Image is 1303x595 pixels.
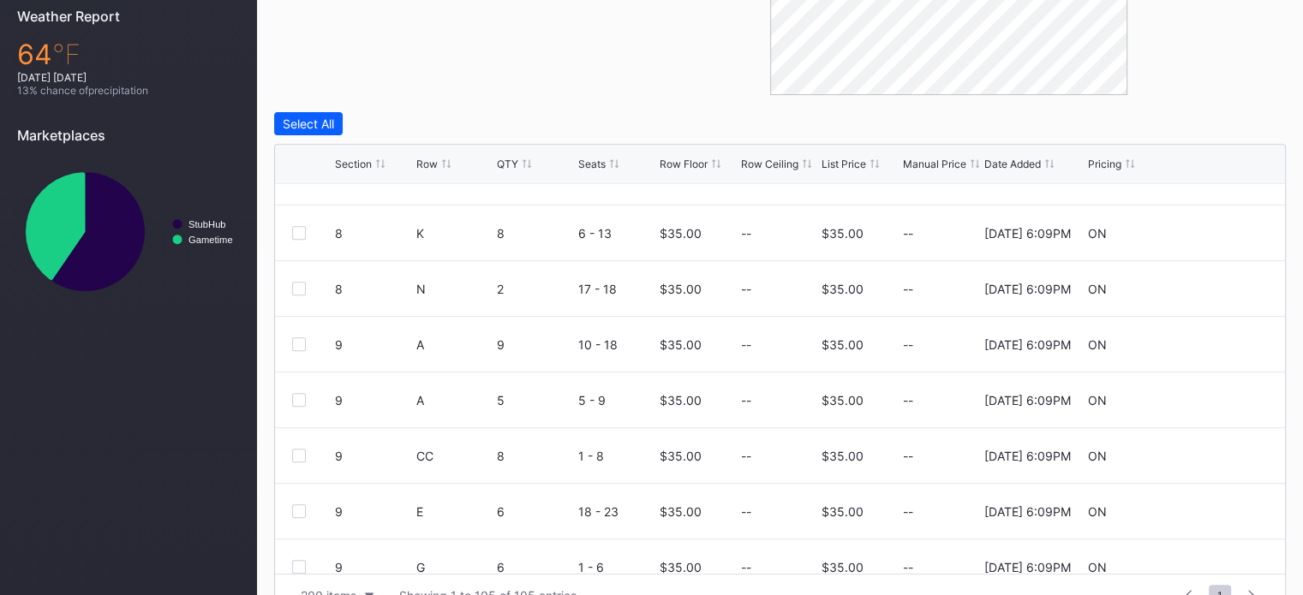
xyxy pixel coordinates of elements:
[283,116,334,131] div: Select All
[335,393,412,408] div: 9
[903,337,980,352] div: --
[578,449,655,463] div: 1 - 8
[578,393,655,408] div: 5 - 9
[17,71,240,84] div: [DATE] [DATE]
[578,337,655,352] div: 10 - 18
[416,337,493,352] div: A
[660,560,702,574] div: $35.00
[1088,158,1121,170] div: Pricing
[903,282,980,296] div: --
[188,235,233,245] text: Gametime
[17,84,240,97] div: 13 % chance of precipitation
[497,158,518,170] div: QTY
[497,393,574,408] div: 5
[416,226,493,241] div: K
[416,393,493,408] div: A
[822,560,864,574] div: $35.00
[822,504,864,519] div: $35.00
[903,449,980,463] div: --
[1088,449,1107,463] div: ON
[1088,393,1107,408] div: ON
[903,393,980,408] div: --
[52,38,81,71] span: ℉
[1088,226,1107,241] div: ON
[741,226,751,241] div: --
[660,337,702,352] div: $35.00
[903,158,966,170] div: Manual Price
[822,226,864,241] div: $35.00
[741,282,751,296] div: --
[741,449,751,463] div: --
[741,504,751,519] div: --
[416,158,438,170] div: Row
[416,504,493,519] div: E
[741,337,751,352] div: --
[1088,282,1107,296] div: ON
[578,282,655,296] div: 17 - 18
[497,226,574,241] div: 8
[335,282,412,296] div: 8
[984,449,1071,463] div: [DATE] 6:09PM
[335,158,372,170] div: Section
[984,226,1071,241] div: [DATE] 6:09PM
[660,282,702,296] div: $35.00
[903,226,980,241] div: --
[17,38,240,71] div: 64
[335,226,412,241] div: 8
[903,560,980,574] div: --
[335,504,412,519] div: 9
[822,282,864,296] div: $35.00
[335,449,412,463] div: 9
[17,157,240,306] svg: Chart title
[984,337,1071,352] div: [DATE] 6:09PM
[984,504,1071,519] div: [DATE] 6:09PM
[497,560,574,574] div: 6
[741,158,798,170] div: Row Ceiling
[984,282,1071,296] div: [DATE] 6:09PM
[497,282,574,296] div: 2
[416,282,493,296] div: N
[188,219,226,229] text: StubHub
[741,393,751,408] div: --
[822,337,864,352] div: $35.00
[903,504,980,519] div: --
[17,8,240,25] div: Weather Report
[660,226,702,241] div: $35.00
[660,393,702,408] div: $35.00
[578,504,655,519] div: 18 - 23
[578,158,606,170] div: Seats
[660,504,702,519] div: $35.00
[497,337,574,352] div: 9
[578,226,655,241] div: 6 - 13
[416,560,493,574] div: G
[335,560,412,574] div: 9
[660,158,708,170] div: Row Floor
[984,560,1071,574] div: [DATE] 6:09PM
[335,337,412,352] div: 9
[497,449,574,463] div: 8
[578,560,655,574] div: 1 - 6
[741,560,751,574] div: --
[984,393,1071,408] div: [DATE] 6:09PM
[1088,504,1107,519] div: ON
[416,449,493,463] div: CC
[822,449,864,463] div: $35.00
[660,449,702,463] div: $35.00
[17,127,240,144] div: Marketplaces
[497,504,574,519] div: 6
[1088,337,1107,352] div: ON
[822,393,864,408] div: $35.00
[1088,560,1107,574] div: ON
[984,158,1041,170] div: Date Added
[274,112,343,135] button: Select All
[822,158,866,170] div: List Price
